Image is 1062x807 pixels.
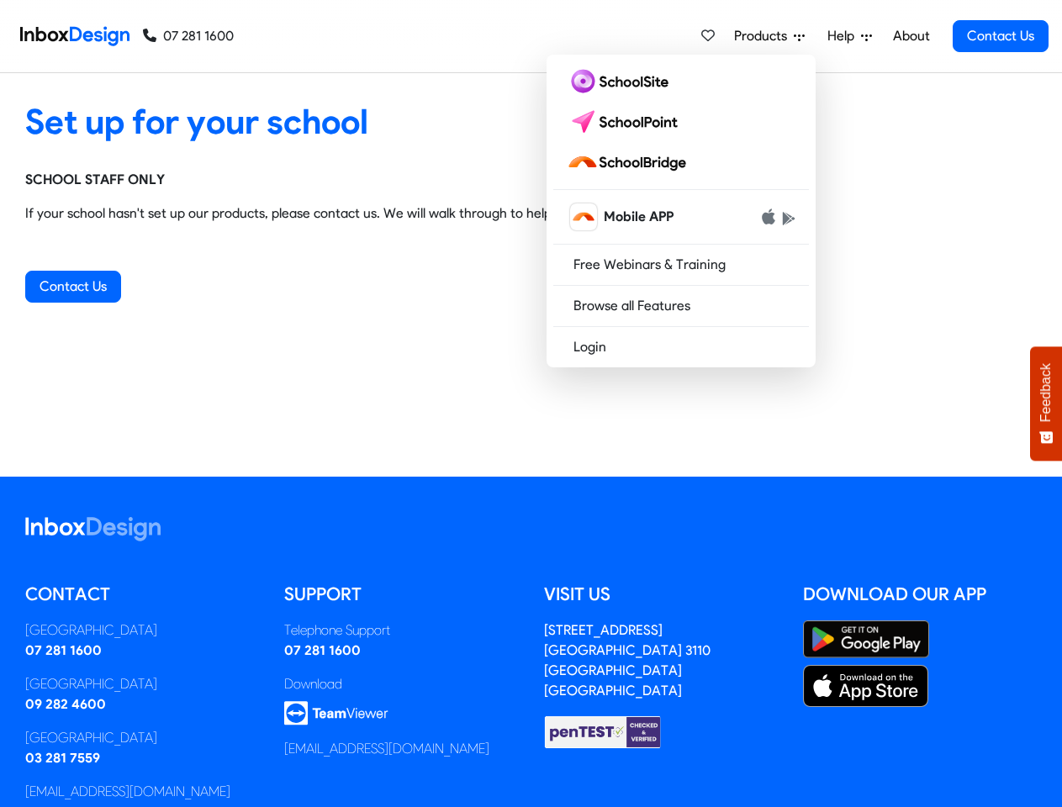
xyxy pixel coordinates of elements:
[284,642,361,658] a: 07 281 1600
[553,251,809,278] a: Free Webinars & Training
[284,674,518,694] div: Download
[570,203,597,230] img: schoolbridge icon
[25,582,259,607] h5: Contact
[567,149,693,176] img: schoolbridge logo
[544,582,778,607] h5: Visit us
[25,642,102,658] a: 07 281 1600
[544,722,662,738] a: Checked & Verified by penTEST
[544,715,662,750] img: Checked & Verified by penTEST
[727,19,811,53] a: Products
[888,19,934,53] a: About
[1030,346,1062,461] button: Feedback - Show survey
[821,19,879,53] a: Help
[567,108,685,135] img: schoolpoint logo
[547,55,816,367] div: Products
[544,622,711,699] a: [STREET_ADDRESS][GEOGRAPHIC_DATA] 3110[GEOGRAPHIC_DATA][GEOGRAPHIC_DATA]
[553,293,809,319] a: Browse all Features
[25,728,259,748] div: [GEOGRAPHIC_DATA]
[604,207,674,227] span: Mobile APP
[25,271,121,303] a: Contact Us
[25,783,230,799] a: [EMAIL_ADDRESS][DOMAIN_NAME]
[803,665,929,707] img: Apple App Store
[284,701,388,725] img: logo_teamviewer.svg
[827,26,861,46] span: Help
[25,517,161,541] img: logo_inboxdesign_white.svg
[803,582,1037,607] h5: Download our App
[284,620,518,641] div: Telephone Support
[25,696,106,712] a: 09 282 4600
[953,20,1049,52] a: Contact Us
[803,620,929,658] img: Google Play Store
[25,100,1037,143] heading: Set up for your school
[25,750,100,766] a: 03 281 7559
[284,582,518,607] h5: Support
[143,26,234,46] a: 07 281 1600
[567,68,675,95] img: schoolsite logo
[25,620,259,641] div: [GEOGRAPHIC_DATA]
[553,334,809,361] a: Login
[734,26,794,46] span: Products
[544,622,711,699] address: [STREET_ADDRESS] [GEOGRAPHIC_DATA] 3110 [GEOGRAPHIC_DATA] [GEOGRAPHIC_DATA]
[284,741,489,757] a: [EMAIL_ADDRESS][DOMAIN_NAME]
[1038,363,1054,422] span: Feedback
[25,171,165,187] strong: SCHOOL STAFF ONLY
[25,203,1037,224] p: If your school hasn't set up our products, please contact us. We will walk through to help you to...
[25,674,259,694] div: [GEOGRAPHIC_DATA]
[553,197,809,237] a: schoolbridge icon Mobile APP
